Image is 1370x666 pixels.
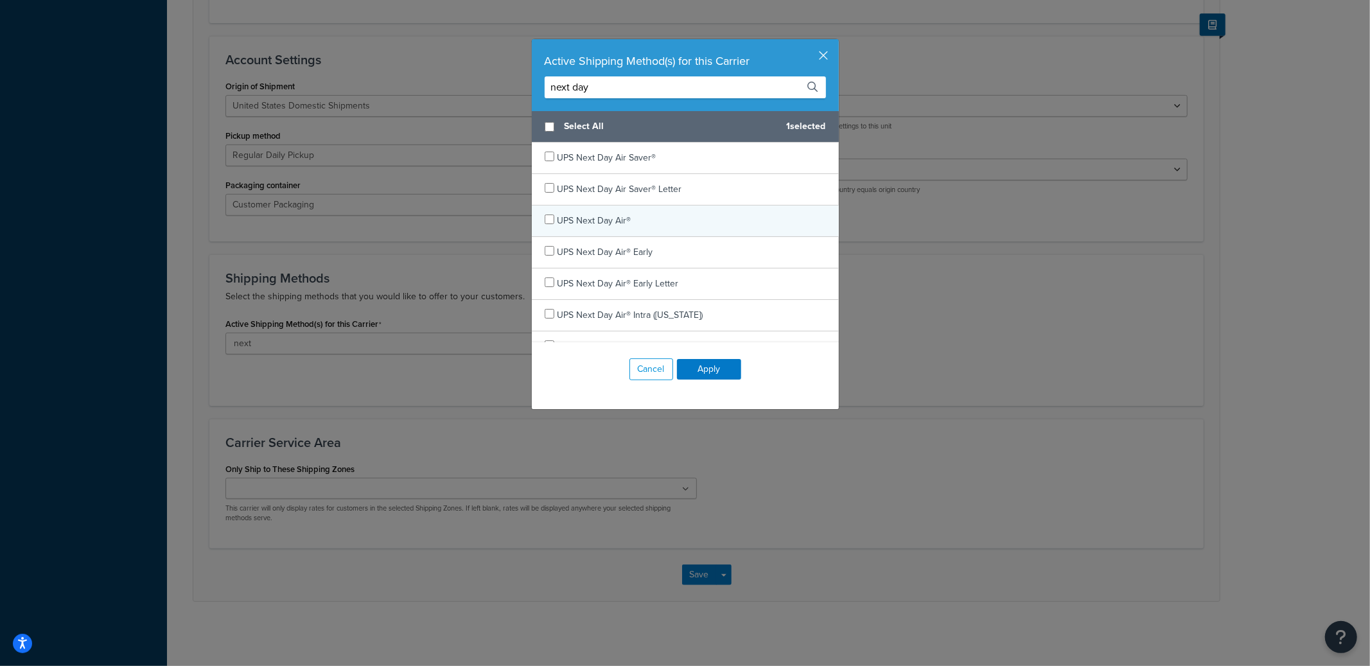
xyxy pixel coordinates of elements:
span: UPS Next Day Air Saver® Letter [558,182,682,196]
button: Apply [677,359,741,380]
span: UPS Next Day Air® [558,214,631,227]
span: UPS Next Day Air® Early Letter [558,277,679,290]
button: Cancel [629,358,673,380]
input: Search [545,76,826,98]
div: Active Shipping Method(s) for this Carrier [545,52,826,70]
span: Select All [565,118,777,136]
span: UPS Next Day Air Saver® [558,151,656,164]
div: 1 selected [532,111,839,143]
span: UPS Next Day Air® Intra ([US_STATE]) [558,308,703,322]
span: UPS Next Day Air® Early [558,245,653,259]
span: UPS Next Day Air® Letter [558,340,657,353]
